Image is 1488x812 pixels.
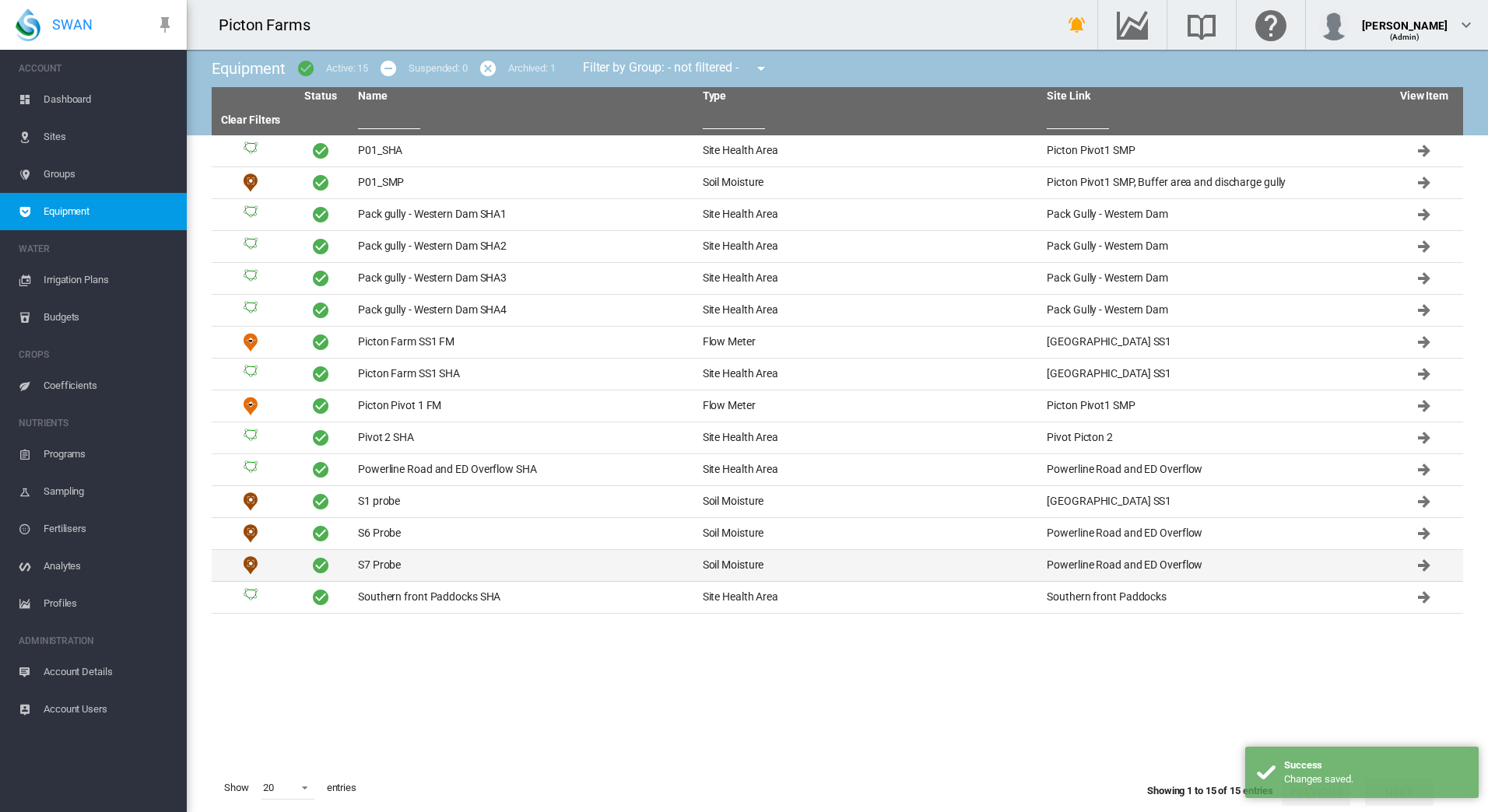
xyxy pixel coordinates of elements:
[1409,199,1440,230] button: Click to go to equipment
[212,295,290,326] td: Site Health Area
[311,524,330,543] span: Active
[44,436,174,473] span: Programs
[479,59,497,78] md-icon: icon-cancel
[44,261,174,299] span: Irrigation Plans
[212,486,290,517] td: Soil Moisture
[212,59,286,78] span: Equipment
[1183,16,1220,34] md-icon: Search the knowledge base
[1415,205,1434,224] md-icon: Click to go to equipment
[352,231,697,262] td: Pack gully - Western Dam SHA2
[212,135,1463,167] tr: Site Health Area P01_SHA Site Health Area Picton Pivot1 SMP Click to go to equipment
[1362,12,1448,27] div: [PERSON_NAME]
[352,263,697,294] td: Pack gully - Western Dam SHA3
[1062,9,1093,40] button: icon-bell-ring
[1415,269,1434,288] md-icon: Click to go to equipment
[311,301,330,320] span: Active
[697,295,1041,326] td: Site Health Area
[703,89,727,102] a: Type
[241,365,260,383] img: 3.svg
[212,263,1463,295] tr: Site Health Area Pack gully - Western Dam SHA3 Site Health Area Pack Gully - Western Dam Click to...
[1041,135,1385,166] td: Picton Pivot1 SMP
[212,422,1463,454] tr: Site Health Area Pivot 2 SHA Site Health Area Pivot Picton 2 Click to go to equipment
[212,199,1463,231] tr: Site Health Area Pack gully - Western Dam SHA1 Site Health Area Pack Gully - Western Dam Click to...
[44,691,174,728] span: Account Users
[44,81,174,118] span: Dashboard
[241,588,260,607] img: 3.svg
[44,193,174,230] span: Equipment
[752,59,770,78] md-icon: icon-menu-down
[358,89,388,102] a: Name
[212,582,290,613] td: Site Health Area
[263,782,274,793] div: 20
[1252,16,1290,34] md-icon: Click here for help
[212,199,290,230] td: Site Health Area
[44,548,174,585] span: Analytes
[697,327,1041,358] td: Flow Meter
[212,167,1463,199] tr: Soil Moisture P01_SMP Soil Moisture Picton Pivot1 SMP, Buffer area and discharge gully Click to g...
[352,518,697,549] td: S6 Probe
[241,556,260,575] img: 11.svg
[1041,87,1385,106] th: Site Link
[212,167,290,198] td: Soil Moisture
[1041,486,1385,517] td: [GEOGRAPHIC_DATA] SS1
[44,118,174,156] span: Sites
[1415,556,1434,575] md-icon: Click to go to equipment
[352,167,697,198] td: P01_SMP
[241,524,260,543] img: 11.svg
[311,173,330,192] span: Active
[1041,582,1385,613] td: Southern front Paddocks
[1041,454,1385,485] td: Powerline Road and ED Overflow
[241,142,260,160] img: 3.svg
[212,582,1463,614] tr: Site Health Area Southern front Paddocks SHA Site Health Area Southern front Paddocks Click to go...
[1415,492,1434,511] md-icon: Click to go to equipment
[1041,359,1385,390] td: [GEOGRAPHIC_DATA] SS1
[311,269,330,288] span: Active
[321,775,363,801] span: entries
[1068,16,1086,34] md-icon: icon-bell-ring
[1041,263,1385,294] td: Pack Gully - Western Dam
[409,61,468,75] div: Suspended: 0
[1409,359,1440,390] button: Click to go to equipment
[241,269,260,288] img: 3.svg
[352,390,697,422] td: Picton Pivot 1 FM
[352,359,697,390] td: Picton Farm SS1 SHA
[697,390,1041,422] td: Flow Meter
[1415,397,1434,415] md-icon: Click to go to equipment
[1415,588,1434,607] md-icon: Click to go to equipment
[352,582,697,613] td: Southern front Paddocks SHA
[1409,518,1440,549] button: Click to go to equipment
[311,492,330,511] span: Active
[508,61,556,75] div: Archived: 1
[571,53,782,84] div: Filter by Group: - not filtered -
[16,9,40,41] img: SWAN-Landscape-Logo-Colour-drop.png
[218,775,255,801] span: Show
[212,454,290,485] td: Site Health Area
[241,460,260,479] img: 3.svg
[379,59,398,78] md-icon: icon-minus-circle
[1385,87,1463,106] th: View Item
[352,199,697,230] td: Pack gully - Western Dam SHA1
[241,205,260,224] img: 3.svg
[212,550,290,581] td: Soil Moisture
[19,342,174,367] span: CROPS
[1409,231,1440,262] button: Click to go to equipment
[212,359,290,390] td: Site Health Area
[241,301,260,320] img: 3.svg
[311,237,330,256] span: Active
[1415,301,1434,320] md-icon: Click to go to equipment
[304,89,336,102] a: Status
[241,429,260,447] img: 3.svg
[19,411,174,436] span: NUTRIENTS
[212,135,290,166] td: Site Health Area
[1415,524,1434,543] md-icon: Click to go to equipment
[1409,454,1440,485] button: Click to go to equipment
[1415,142,1434,160] md-icon: Click to go to equipment
[1415,237,1434,256] md-icon: Click to go to equipment
[1409,263,1440,294] button: Click to go to equipment
[212,295,1463,327] tr: Site Health Area Pack gully - Western Dam SHA4 Site Health Area Pack Gully - Western Dam Click to...
[352,422,697,453] td: Pivot 2 SHA
[697,167,1041,198] td: Soil Moisture
[697,486,1041,517] td: Soil Moisture
[212,231,290,262] td: Site Health Area
[352,135,697,166] td: P01_SHA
